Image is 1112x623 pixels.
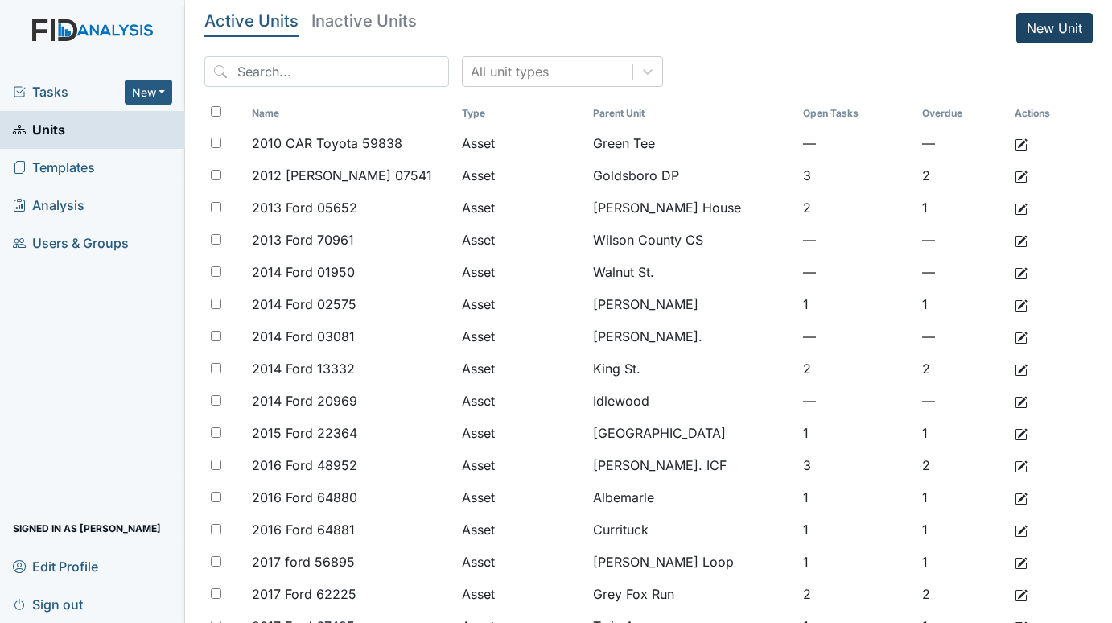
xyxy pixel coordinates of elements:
td: — [916,385,1008,417]
td: Asset [455,288,586,320]
td: Asset [455,546,586,578]
td: 2 [916,578,1008,610]
td: [GEOGRAPHIC_DATA] [587,417,797,449]
td: 2 [797,353,916,385]
button: New [125,80,173,105]
span: 2014 Ford 03081 [252,327,355,346]
a: Tasks [13,82,125,101]
span: 2017 Ford 62225 [252,584,356,604]
td: 1 [797,514,916,546]
td: — [916,127,1008,159]
span: 2014 Ford 01950 [252,262,355,282]
td: 1 [797,288,916,320]
td: Asset [455,578,586,610]
td: 1 [916,417,1008,449]
td: Asset [455,514,586,546]
td: 2 [916,449,1008,481]
input: Toggle All Rows Selected [211,106,221,117]
td: — [797,127,916,159]
span: Edit Profile [13,554,98,579]
td: Wilson County CS [587,224,797,256]
span: 2015 Ford 22364 [252,423,357,443]
th: Toggle SortBy [455,100,586,127]
h5: Active Units [204,13,299,29]
td: Asset [455,385,586,417]
td: Idlewood [587,385,797,417]
td: — [797,385,916,417]
td: Asset [455,449,586,481]
span: 2013 Ford 70961 [252,230,354,250]
span: Analysis [13,193,84,218]
td: Walnut St. [587,256,797,288]
th: Toggle SortBy [245,100,456,127]
th: Toggle SortBy [587,100,797,127]
span: Templates [13,155,95,180]
td: 2 [916,159,1008,192]
h5: Inactive Units [311,13,417,29]
td: — [797,320,916,353]
td: Asset [455,192,586,224]
td: Currituck [587,514,797,546]
span: 2017 ford 56895 [252,552,355,571]
td: 1 [916,546,1008,578]
th: Actions [1008,100,1089,127]
td: — [916,256,1008,288]
td: Asset [455,256,586,288]
td: 1 [797,546,916,578]
td: — [916,224,1008,256]
td: [PERSON_NAME] Loop [587,546,797,578]
td: Asset [455,353,586,385]
td: 1 [916,481,1008,514]
td: — [797,224,916,256]
span: 2012 [PERSON_NAME] 07541 [252,166,432,185]
td: 1 [916,288,1008,320]
span: 2013 Ford 05652 [252,198,357,217]
td: Asset [455,417,586,449]
td: Asset [455,224,586,256]
td: King St. [587,353,797,385]
td: Albemarle [587,481,797,514]
span: 2014 Ford 02575 [252,295,356,314]
span: Units [13,118,65,142]
td: Asset [455,481,586,514]
div: All unit types [471,62,549,81]
td: — [797,256,916,288]
td: 2 [797,192,916,224]
td: 3 [797,449,916,481]
span: 2014 Ford 13332 [252,359,355,378]
td: 1 [916,514,1008,546]
input: Search... [204,56,449,87]
td: Goldsboro DP [587,159,797,192]
span: Signed in as [PERSON_NAME] [13,516,161,541]
span: 2016 Ford 64880 [252,488,357,507]
th: Toggle SortBy [797,100,916,127]
th: Toggle SortBy [916,100,1008,127]
td: 1 [916,192,1008,224]
a: New Unit [1016,13,1093,43]
td: [PERSON_NAME]. [587,320,797,353]
td: [PERSON_NAME] [587,288,797,320]
td: 1 [797,481,916,514]
span: 2016 Ford 64881 [252,520,355,539]
td: Asset [455,127,586,159]
td: Green Tee [587,127,797,159]
td: 1 [797,417,916,449]
span: Sign out [13,592,83,617]
td: 2 [916,353,1008,385]
td: — [916,320,1008,353]
td: Asset [455,159,586,192]
span: Users & Groups [13,231,129,256]
td: 2 [797,578,916,610]
td: [PERSON_NAME] House [587,192,797,224]
td: [PERSON_NAME]. ICF [587,449,797,481]
td: Asset [455,320,586,353]
td: Grey Fox Run [587,578,797,610]
td: 3 [797,159,916,192]
span: 2010 CAR Toyota 59838 [252,134,402,153]
span: 2014 Ford 20969 [252,391,357,411]
span: 2016 Ford 48952 [252,456,357,475]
